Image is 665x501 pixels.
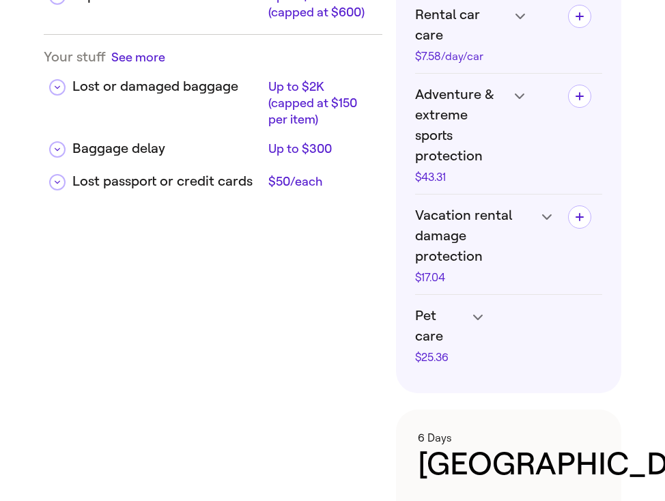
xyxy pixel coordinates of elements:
button: Add [568,5,591,28]
button: Add [568,85,591,108]
div: Lost passport or credit cards$50/each [44,160,382,193]
div: $25.36 [415,352,466,363]
h4: Vacation rental damage protection$17.04 [415,205,552,283]
span: Vacation rental damage protection [415,205,535,267]
div: $43.31 [415,172,508,183]
button: See more [111,48,165,66]
span: Rental car care [415,5,509,46]
div: $17.04 [415,272,535,283]
div: Your stuff [44,48,382,66]
div: Up to $2K (capped at $150 per item) [268,78,371,128]
span: /day/car [441,50,483,63]
div: Lost or damaged baggageUp to $2K (capped at $150 per item) [44,66,382,128]
h4: Rental car care$7.58/day/car [415,5,526,62]
h4: Pet care$25.36 [415,306,483,363]
div: Lost or damaged baggage [72,76,263,97]
h4: Adventure & extreme sports protection$43.31 [415,85,524,183]
div: $7.58 [415,51,509,62]
span: Adventure & extreme sports protection [415,85,508,167]
div: Baggage delayUp to $300 [44,128,382,160]
div: Baggage delay [72,139,263,159]
div: $50/each [268,173,371,190]
div: Lost passport or credit cards [72,171,263,192]
button: Add [568,205,591,229]
div: Up to $300 [268,141,371,157]
span: Pet care [415,306,466,347]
